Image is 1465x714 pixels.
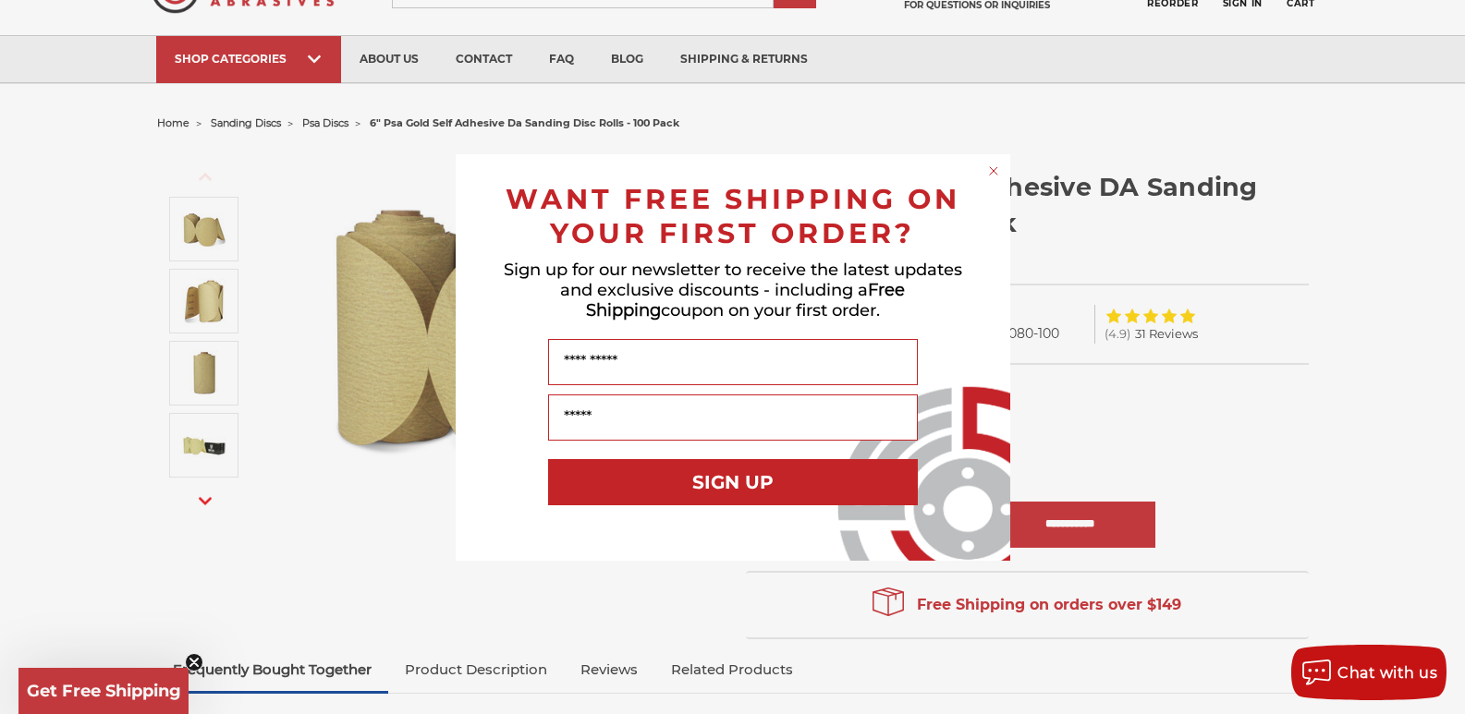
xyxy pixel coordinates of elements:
button: Close dialog [984,162,1003,180]
span: Sign up for our newsletter to receive the latest updates and exclusive discounts - including a co... [504,260,962,321]
span: WANT FREE SHIPPING ON YOUR FIRST ORDER? [506,182,960,250]
button: Chat with us [1291,645,1447,700]
span: Chat with us [1337,664,1437,682]
span: Free Shipping [586,280,906,321]
button: SIGN UP [548,459,918,505]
